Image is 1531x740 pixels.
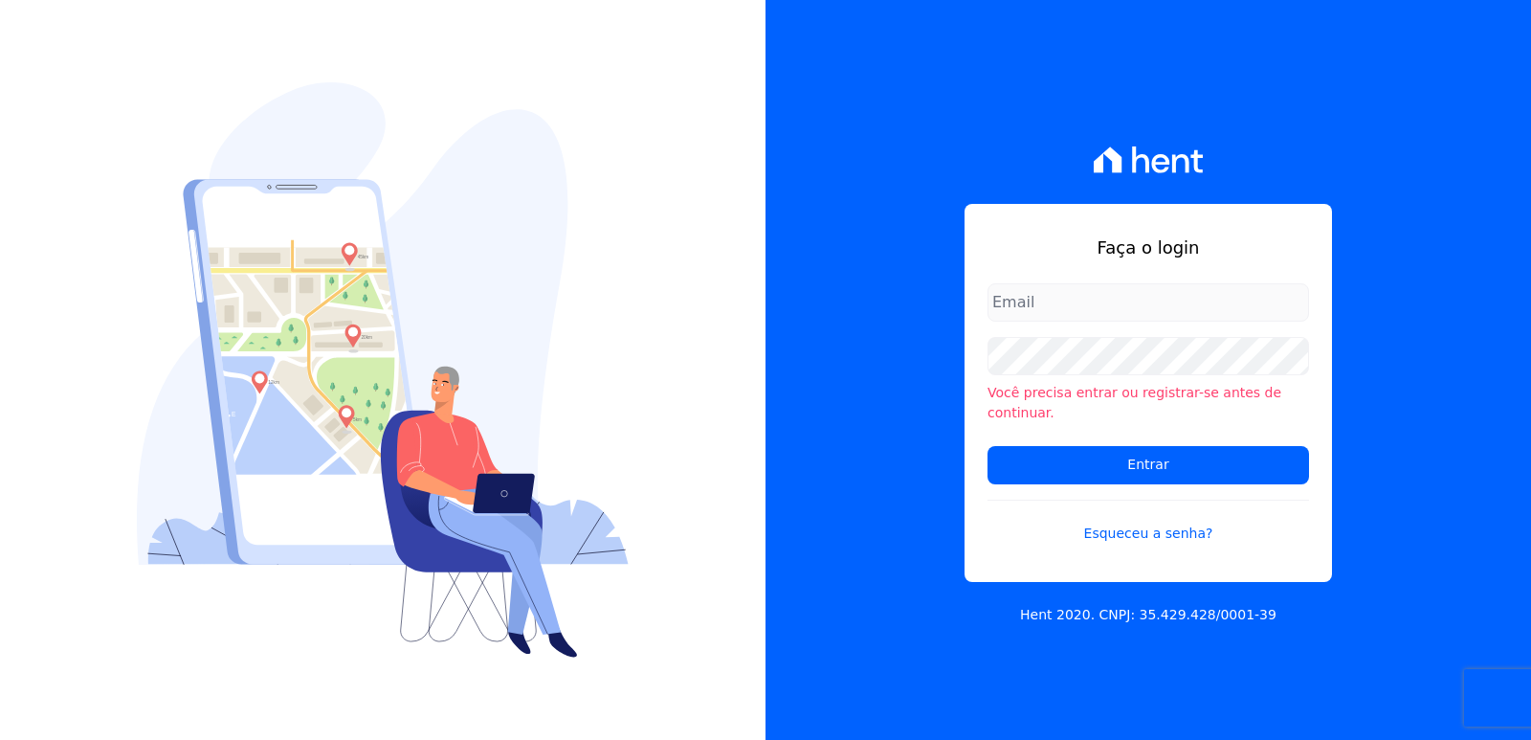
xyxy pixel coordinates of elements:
[137,82,629,658] img: Login
[987,446,1309,484] input: Entrar
[987,500,1309,544] a: Esqueceu a senha?
[1020,605,1276,625] p: Hent 2020. CNPJ: 35.429.428/0001-39
[987,235,1309,260] h1: Faça o login
[987,383,1309,423] li: Você precisa entrar ou registrar-se antes de continuar.
[987,283,1309,322] input: Email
